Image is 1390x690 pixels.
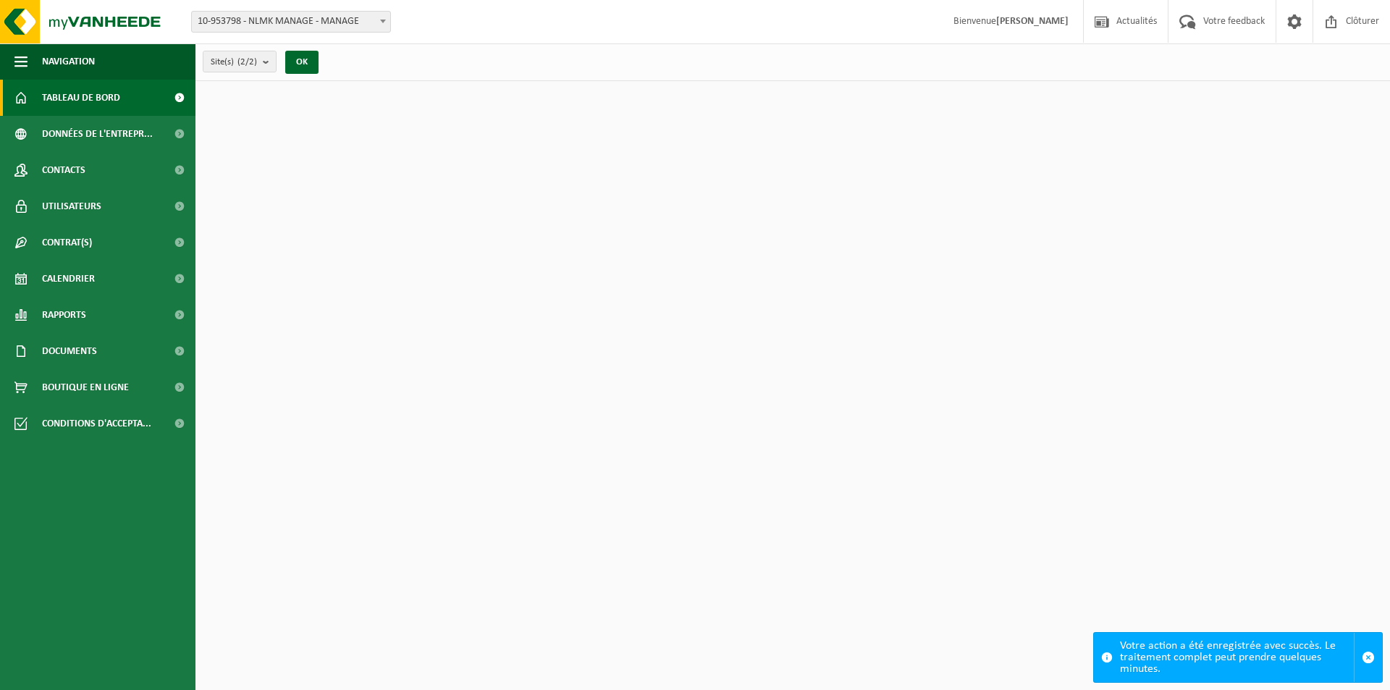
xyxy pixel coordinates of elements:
[42,188,101,224] span: Utilisateurs
[42,297,86,333] span: Rapports
[237,57,257,67] count: (2/2)
[42,369,129,405] span: Boutique en ligne
[42,80,120,116] span: Tableau de bord
[42,261,95,297] span: Calendrier
[203,51,277,72] button: Site(s)(2/2)
[1120,633,1354,682] div: Votre action a été enregistrée avec succès. Le traitement complet peut prendre quelques minutes.
[211,51,257,73] span: Site(s)
[285,51,319,74] button: OK
[996,16,1069,27] strong: [PERSON_NAME]
[42,224,92,261] span: Contrat(s)
[42,333,97,369] span: Documents
[42,116,153,152] span: Données de l'entrepr...
[7,658,242,690] iframe: chat widget
[191,11,391,33] span: 10-953798 - NLMK MANAGE - MANAGE
[42,43,95,80] span: Navigation
[42,405,151,442] span: Conditions d'accepta...
[192,12,390,32] span: 10-953798 - NLMK MANAGE - MANAGE
[42,152,85,188] span: Contacts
